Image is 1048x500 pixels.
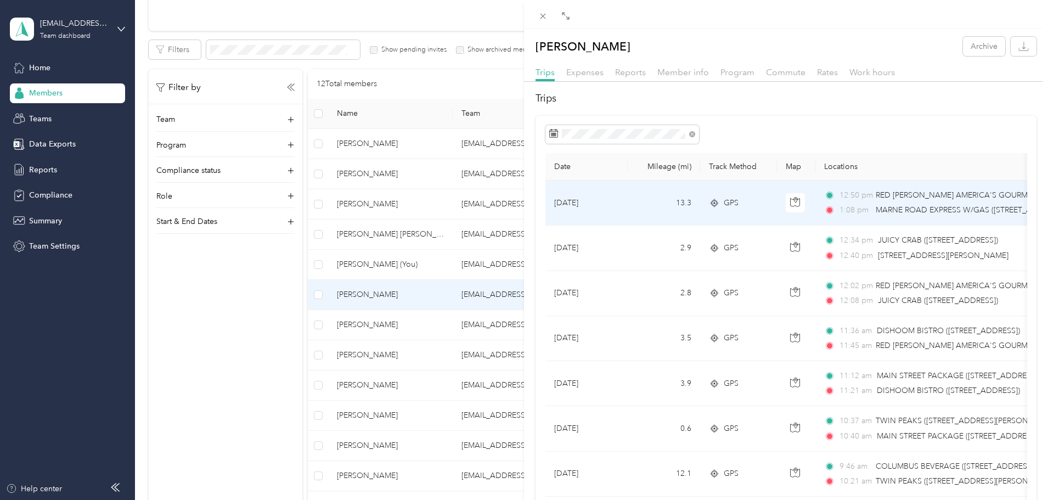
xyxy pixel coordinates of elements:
td: [DATE] [545,226,628,271]
span: 11:45 am [839,340,871,352]
span: 12:34 pm [839,234,873,246]
span: Reports [615,67,646,77]
span: GPS [724,332,739,344]
span: 11:36 am [839,325,872,337]
span: MAIN STREET PACKAGE ([STREET_ADDRESS]) [877,371,1040,380]
span: GPS [724,287,739,299]
span: Trips [536,67,555,77]
td: [DATE] [545,406,628,451]
td: [DATE] [545,452,628,497]
td: [DATE] [545,316,628,361]
span: 9:46 am [839,460,871,473]
span: Work hours [849,67,895,77]
h2: Trips [536,91,1036,106]
td: 3.9 [628,361,700,406]
span: 12:40 pm [839,250,873,262]
span: 1:08 pm [839,204,871,216]
span: Rates [817,67,838,77]
span: 11:12 am [839,370,872,382]
span: JUICY CRAB ([STREET_ADDRESS]) [878,296,998,305]
button: Archive [963,37,1005,56]
span: GPS [724,242,739,254]
td: 2.8 [628,271,700,316]
span: 10:37 am [839,415,871,427]
td: 13.3 [628,181,700,226]
span: 10:21 am [839,475,871,487]
iframe: Everlance-gr Chat Button Frame [987,439,1048,500]
span: JUICY CRAB ([STREET_ADDRESS]) [878,235,998,245]
span: Expenses [566,67,604,77]
span: COLUMBUS BEVERAGE ([STREET_ADDRESS]) [876,462,1036,471]
span: GPS [724,468,739,480]
span: GPS [724,423,739,435]
span: MAIN STREET PACKAGE ([STREET_ADDRESS]) [877,431,1040,441]
td: [DATE] [545,361,628,406]
th: Map [777,153,815,181]
td: 12.1 [628,452,700,497]
td: 2.9 [628,226,700,271]
span: 12:50 pm [839,189,871,201]
td: 3.5 [628,316,700,361]
td: [DATE] [545,271,628,316]
td: 0.6 [628,406,700,451]
span: Member info [657,67,709,77]
p: [PERSON_NAME] [536,37,630,56]
span: 11:21 am [839,385,872,397]
span: 12:02 pm [839,280,871,292]
th: Date [545,153,628,181]
th: Track Method [700,153,777,181]
span: DISHOOM BISTRO ([STREET_ADDRESS]) [877,326,1020,335]
span: 12:08 pm [839,295,873,307]
span: DISHOOM BISTRO ([STREET_ADDRESS]) [877,386,1020,395]
span: [STREET_ADDRESS][PERSON_NAME] [878,251,1008,260]
span: Program [720,67,754,77]
span: 10:40 am [839,430,872,442]
th: Mileage (mi) [628,153,700,181]
td: [DATE] [545,181,628,226]
span: Commute [766,67,805,77]
span: GPS [724,197,739,209]
span: GPS [724,378,739,390]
